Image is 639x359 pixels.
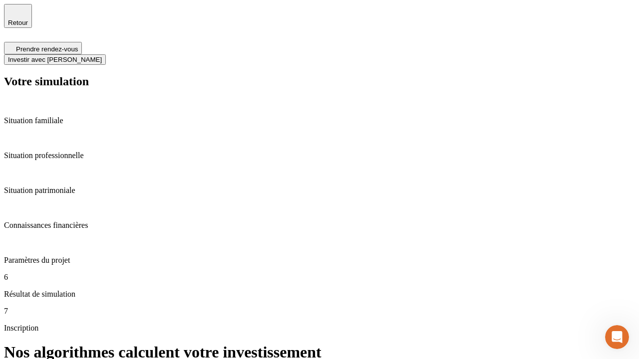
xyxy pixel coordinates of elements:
p: Connaissances financières [4,221,635,230]
button: Investir avec [PERSON_NAME] [4,54,106,65]
button: Prendre rendez-vous [4,42,82,54]
p: 7 [4,307,635,316]
span: Prendre rendez-vous [16,45,78,53]
p: 6 [4,273,635,282]
p: Résultat de simulation [4,290,635,299]
p: Inscription [4,324,635,333]
button: Retour [4,4,32,28]
span: Retour [8,19,28,26]
iframe: Intercom live chat [605,325,629,349]
h2: Votre simulation [4,75,635,88]
p: Situation professionnelle [4,151,635,160]
p: Situation patrimoniale [4,186,635,195]
span: Investir avec [PERSON_NAME] [8,56,102,63]
p: Paramètres du projet [4,256,635,265]
p: Situation familiale [4,116,635,125]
